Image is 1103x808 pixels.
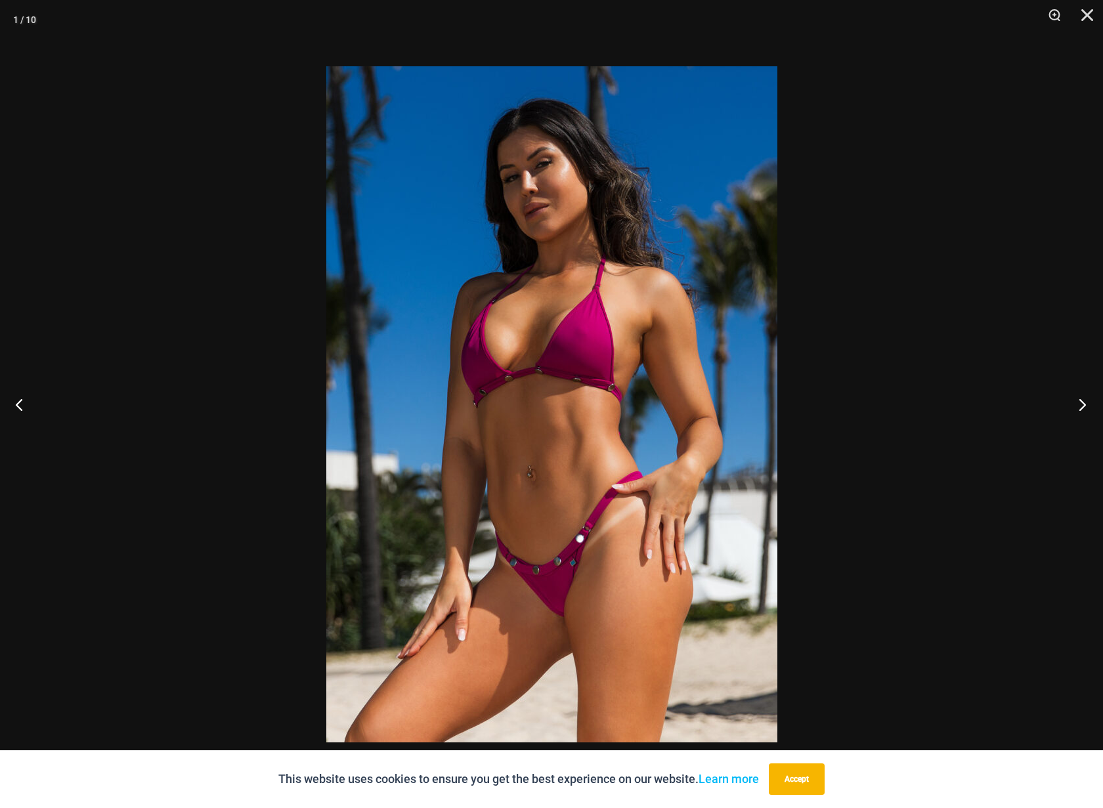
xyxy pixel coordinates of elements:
[278,769,759,789] p: This website uses cookies to ensure you get the best experience on our website.
[326,66,777,742] img: Tight Rope Pink 319 Top 4228 Thong 05
[769,763,825,795] button: Accept
[1054,372,1103,437] button: Next
[699,772,759,786] a: Learn more
[13,10,36,30] div: 1 / 10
